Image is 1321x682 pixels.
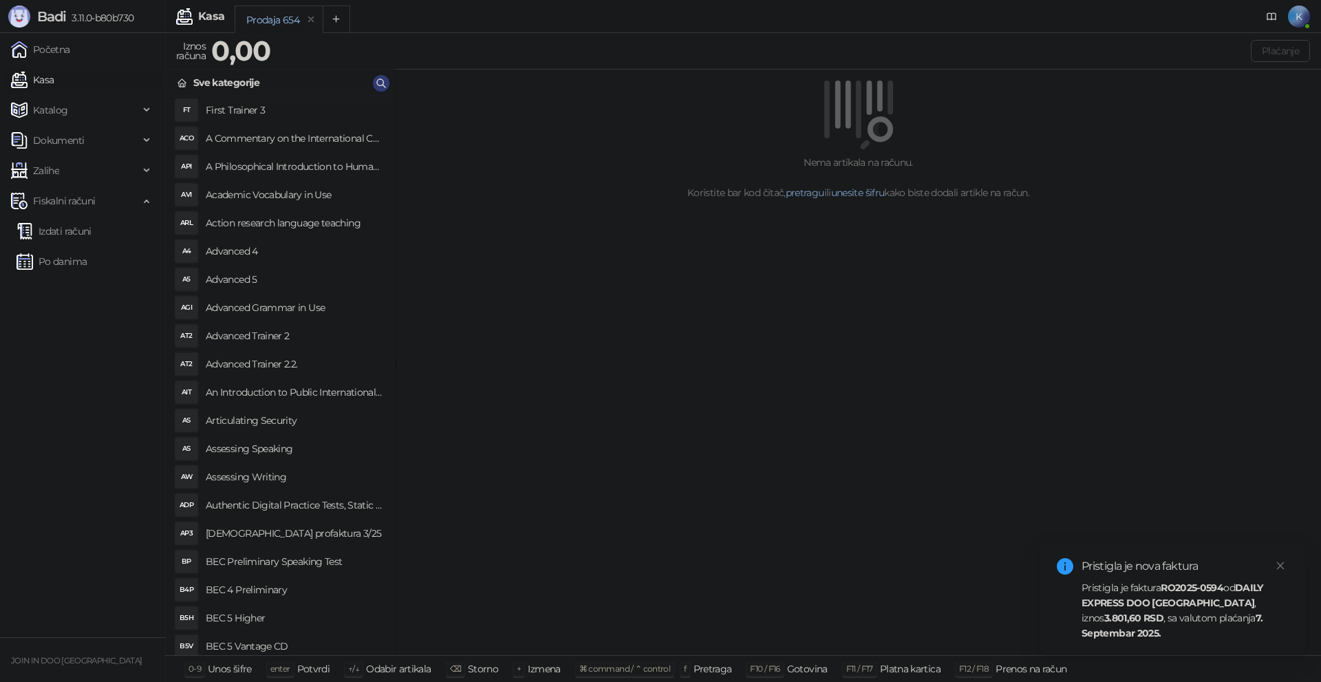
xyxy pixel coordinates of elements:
[206,579,384,601] h4: BEC 4 Preliminary
[166,96,395,655] div: grid
[206,522,384,544] h4: [DEMOGRAPHIC_DATA] profaktura 3/25
[175,381,197,403] div: AIT
[175,268,197,290] div: A5
[206,438,384,460] h4: Assessing Speaking
[206,353,384,375] h4: Advanced Trainer 2.2.
[11,656,142,665] small: JOIN IN DOO [GEOGRAPHIC_DATA]
[1273,558,1288,573] a: Close
[175,607,197,629] div: B5H
[297,660,330,678] div: Potvrdi
[33,127,84,154] span: Dokumenti
[323,6,350,33] button: Add tab
[270,663,290,674] span: enter
[175,494,197,516] div: ADP
[175,353,197,375] div: AT2
[175,212,197,234] div: ARL
[206,325,384,347] h4: Advanced Trainer 2
[528,660,560,678] div: Izmena
[1288,6,1310,28] span: K
[206,409,384,431] h4: Articulating Security
[198,11,224,22] div: Kasa
[1161,582,1223,594] strong: RO2025-0594
[450,663,461,674] span: ⌫
[11,66,54,94] a: Kasa
[787,660,828,678] div: Gotovina
[579,663,671,674] span: ⌘ command / ⌃ control
[206,240,384,262] h4: Advanced 4
[959,663,989,674] span: F12 / F18
[11,36,70,63] a: Početna
[468,660,498,678] div: Storno
[37,8,66,25] span: Badi
[1276,561,1285,571] span: close
[366,660,431,678] div: Odabir artikala
[206,184,384,206] h4: Academic Vocabulary in Use
[206,635,384,657] h4: BEC 5 Vantage CD
[206,381,384,403] h4: An Introduction to Public International Law
[206,99,384,121] h4: First Trainer 3
[1057,558,1073,575] span: info-circle
[175,466,197,488] div: AW
[348,663,359,674] span: ↑/↓
[302,14,320,25] button: remove
[831,187,885,199] a: unesite šifru
[1104,612,1163,624] strong: 3.801,60 RSD
[206,127,384,149] h4: A Commentary on the International Convent on Civil and Political Rights
[206,494,384,516] h4: Authentic Digital Practice Tests, Static online 1ed
[175,438,197,460] div: AS
[17,217,92,245] a: Izdati računi
[206,297,384,319] h4: Advanced Grammar in Use
[246,12,299,28] div: Prodaja 654
[175,240,197,262] div: A4
[1082,580,1288,641] div: Pristigla je faktura od , iznos , sa valutom plaćanja
[880,660,941,678] div: Platna kartica
[175,127,197,149] div: ACO
[996,660,1066,678] div: Prenos na račun
[175,297,197,319] div: AGI
[17,248,87,275] a: Po danima
[193,75,259,90] div: Sve kategorije
[208,660,252,678] div: Unos šifre
[206,268,384,290] h4: Advanced 5
[684,663,686,674] span: f
[694,660,732,678] div: Pretraga
[1082,558,1288,575] div: Pristigla je nova faktura
[517,663,521,674] span: +
[206,607,384,629] h4: BEC 5 Higher
[206,212,384,234] h4: Action research language teaching
[1260,6,1282,28] a: Dokumentacija
[175,635,197,657] div: B5V
[175,156,197,178] div: API
[175,579,197,601] div: B4P
[175,551,197,573] div: BP
[175,184,197,206] div: AVI
[33,187,95,215] span: Fiskalni računi
[846,663,873,674] span: F11 / F17
[1082,582,1263,609] strong: DAILY EXPRESS DOO [GEOGRAPHIC_DATA]
[33,96,68,124] span: Katalog
[206,551,384,573] h4: BEC Preliminary Speaking Test
[206,466,384,488] h4: Assessing Writing
[206,156,384,178] h4: A Philosophical Introduction to Human Rights
[8,6,30,28] img: Logo
[66,12,133,24] span: 3.11.0-b80b730
[173,37,208,65] div: Iznos računa
[33,157,59,184] span: Zalihe
[211,34,270,67] strong: 0,00
[412,155,1304,200] div: Nema artikala na računu. Koristite bar kod čitač, ili kako biste dodali artikle na račun.
[189,663,201,674] span: 0-9
[750,663,780,674] span: F10 / F16
[1251,40,1310,62] button: Plaćanje
[175,522,197,544] div: AP3
[175,99,197,121] div: FT
[175,325,197,347] div: AT2
[175,409,197,431] div: AS
[786,187,824,199] a: pretragu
